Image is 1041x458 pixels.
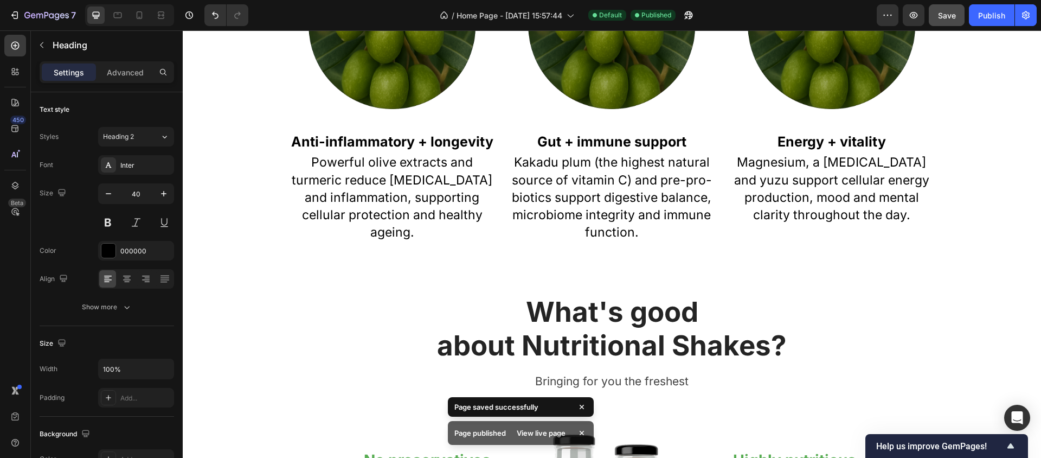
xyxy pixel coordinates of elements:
[325,123,534,211] p: Kakadu plum (the highest natural source of vitamin C) and pre-pro-biotics support digestive balan...
[550,420,754,440] p: Highly nutritious
[454,402,538,412] p: Page saved successfully
[71,9,76,22] p: 7
[8,199,26,207] div: Beta
[452,10,454,21] span: /
[40,105,69,114] div: Text style
[40,427,92,442] div: Background
[82,302,132,313] div: Show more
[53,39,170,52] p: Heading
[40,246,56,256] div: Color
[120,246,171,256] div: 000000
[929,4,965,26] button: Save
[876,440,1017,453] button: Show survey - Help us improve GemPages!
[40,132,59,142] div: Styles
[98,127,174,147] button: Heading 2
[99,359,173,379] input: Auto
[40,336,68,351] div: Size
[544,102,753,121] p: Energy + vitality
[120,161,171,170] div: Inter
[54,67,84,78] p: Settings
[325,102,534,121] p: Gut + immune support
[105,342,754,360] p: Bringing for you the freshest
[978,10,1005,21] div: Publish
[641,10,671,20] span: Published
[4,4,81,26] button: 7
[40,160,53,170] div: Font
[876,441,1004,451] span: Help us improve GemPages!
[40,272,70,287] div: Align
[599,10,622,20] span: Default
[204,4,248,26] div: Undo/Redo
[544,123,753,193] p: Magnesium, a [MEDICAL_DATA] and yuzu support cellular energy production, mood and mental clarity ...
[40,186,68,201] div: Size
[510,425,572,441] div: View live page
[107,67,144,78] p: Advanced
[103,132,134,142] span: Heading 2
[10,116,26,124] div: 450
[40,364,57,374] div: Width
[40,393,65,403] div: Padding
[457,10,562,21] span: Home Page - [DATE] 15:57:44
[40,297,174,317] button: Show more
[454,428,506,438] p: Page published
[969,4,1014,26] button: Publish
[183,30,1041,458] iframe: Design area
[1004,405,1030,431] div: Open Intercom Messenger
[105,265,754,331] p: What's good about Nutritional Shakes?
[105,420,309,440] p: No preservatives
[120,393,171,403] div: Add...
[938,11,956,20] span: Save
